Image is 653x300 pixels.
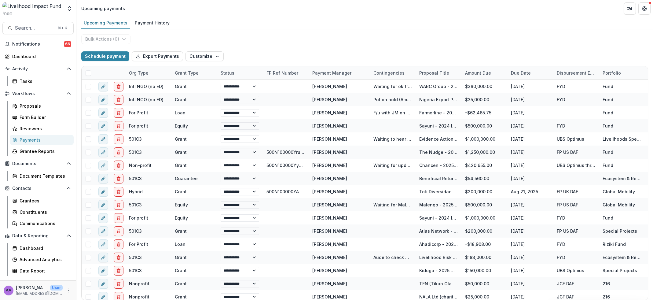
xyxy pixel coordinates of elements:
[114,95,123,105] button: delete
[373,136,412,142] div: Waiting to hear back from UBS
[309,70,355,76] div: Payment Manager
[373,109,412,116] div: F/u with JM on interest payment ([PERSON_NAME])
[312,294,347,300] div: [PERSON_NAME]
[557,162,595,169] div: UBS Optimus through FP DAF
[461,159,507,172] div: $420,655.00
[125,70,152,76] div: Org type
[20,245,69,251] div: Dashboard
[419,267,458,274] div: Kidogo - 2025 Grant
[507,146,553,159] div: [DATE]
[461,251,507,264] div: $183,000.00
[507,172,553,185] div: [DATE]
[507,159,553,172] div: [DATE]
[10,218,74,228] a: Communications
[129,267,142,274] div: 501C3
[129,149,142,155] div: 501C3
[16,291,63,296] p: [EMAIL_ADDRESS][DOMAIN_NAME]
[129,162,152,169] div: Non-profit
[15,25,54,31] span: Search...
[507,277,553,290] div: [DATE]
[461,70,495,76] div: Amount Due
[98,108,108,118] button: edit
[10,243,74,253] a: Dashboard
[603,188,635,195] div: Global Mobility
[20,173,69,179] div: Document Templates
[507,185,553,198] div: Aug 21, 2025
[217,70,238,76] div: Status
[2,22,74,34] button: Search...
[12,186,64,191] span: Contacts
[263,70,302,76] div: FP Ref Number
[81,51,129,61] button: Schedule payment
[507,66,553,80] div: Due Date
[185,51,224,61] button: Customize
[603,294,610,300] div: 216
[10,266,74,276] a: Data Report
[603,149,613,155] div: Fund
[603,96,613,103] div: Fund
[461,277,507,290] div: $50,000.00
[507,70,534,76] div: Due Date
[312,188,347,195] div: [PERSON_NAME]
[20,78,69,84] div: Tasks
[312,241,347,247] div: [PERSON_NAME]
[98,121,108,131] button: edit
[419,123,458,129] div: Sayuni - 2024 Investment
[370,66,416,80] div: Contingencies
[20,198,69,204] div: Grantees
[114,187,123,197] button: delete
[461,238,507,251] div: -$18,908.00
[603,136,641,142] div: Livelihoods Special Projects
[373,96,412,103] div: Put on hold (Amolo)
[98,266,108,276] button: edit
[175,280,187,287] div: Grant
[129,188,143,195] div: Hybrid
[64,41,71,47] span: 66
[461,66,507,80] div: Amount Due
[419,162,458,169] div: Chancen - 2025 USAID Funding Gap
[65,2,74,15] button: Open entity switcher
[507,80,553,93] div: [DATE]
[12,42,64,47] span: Notifications
[175,241,185,247] div: Loan
[312,136,347,142] div: [PERSON_NAME]
[175,267,187,274] div: Grant
[20,103,69,109] div: Proposals
[129,254,142,261] div: 501C3
[266,188,305,195] div: 500N100000YAzoGIAT
[603,254,641,261] div: Ecosystem & Regrantors
[416,70,453,76] div: Proposal Title
[217,66,263,80] div: Status
[81,18,130,27] div: Upcoming Payments
[419,254,458,261] div: Livelihood Risk Pool Contribution 2024-27
[553,70,599,76] div: Disbursement Entity
[2,89,74,98] button: Open Workflows
[114,108,123,118] button: delete
[125,66,171,80] div: Org type
[603,202,635,208] div: Global Mobility
[312,254,347,261] div: [PERSON_NAME]
[419,280,458,287] div: TEN (Tikun Olam Empowerment Network) 2025
[175,294,187,300] div: Grant
[171,66,217,80] div: Grant Type
[114,134,123,144] button: delete
[114,279,123,289] button: delete
[12,161,64,166] span: Documents
[56,25,68,31] div: ⌘ + K
[312,83,347,90] div: [PERSON_NAME]
[557,188,578,195] div: FP UK DAF
[461,172,507,185] div: $54,560.00
[603,228,637,234] div: Special Projects
[312,162,347,169] div: [PERSON_NAME]
[603,83,613,90] div: Fund
[266,162,305,169] div: 500N100000YyGfrIAF
[370,70,408,76] div: Contingencies
[114,253,123,262] button: delete
[553,66,599,80] div: Disbursement Entity
[419,188,458,195] div: Toti Diversidade - 2025 - New Lead
[312,96,347,103] div: [PERSON_NAME]
[50,285,63,291] p: User
[129,280,149,287] div: Nonprofit
[557,215,565,221] div: FYD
